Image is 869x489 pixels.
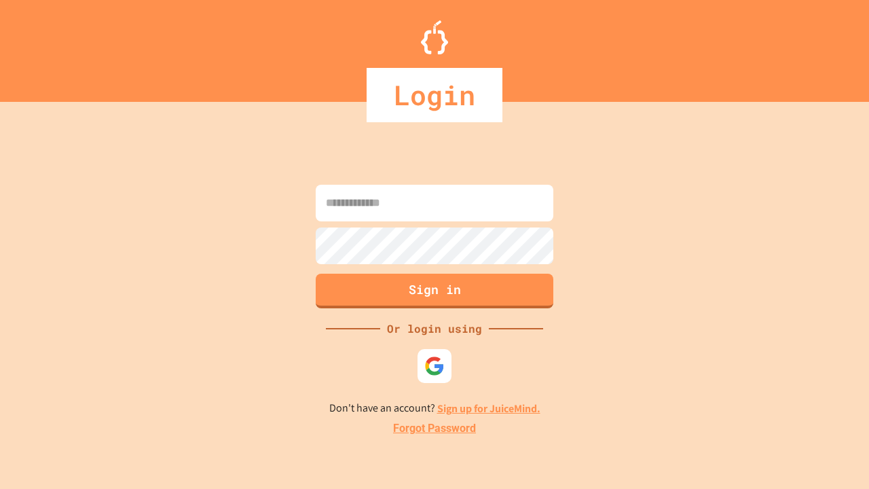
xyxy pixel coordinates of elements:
[437,401,540,416] a: Sign up for JuiceMind.
[316,274,553,308] button: Sign in
[329,400,540,417] p: Don't have an account?
[380,321,489,337] div: Or login using
[421,20,448,54] img: Logo.svg
[424,356,445,376] img: google-icon.svg
[367,68,502,122] div: Login
[393,420,476,437] a: Forgot Password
